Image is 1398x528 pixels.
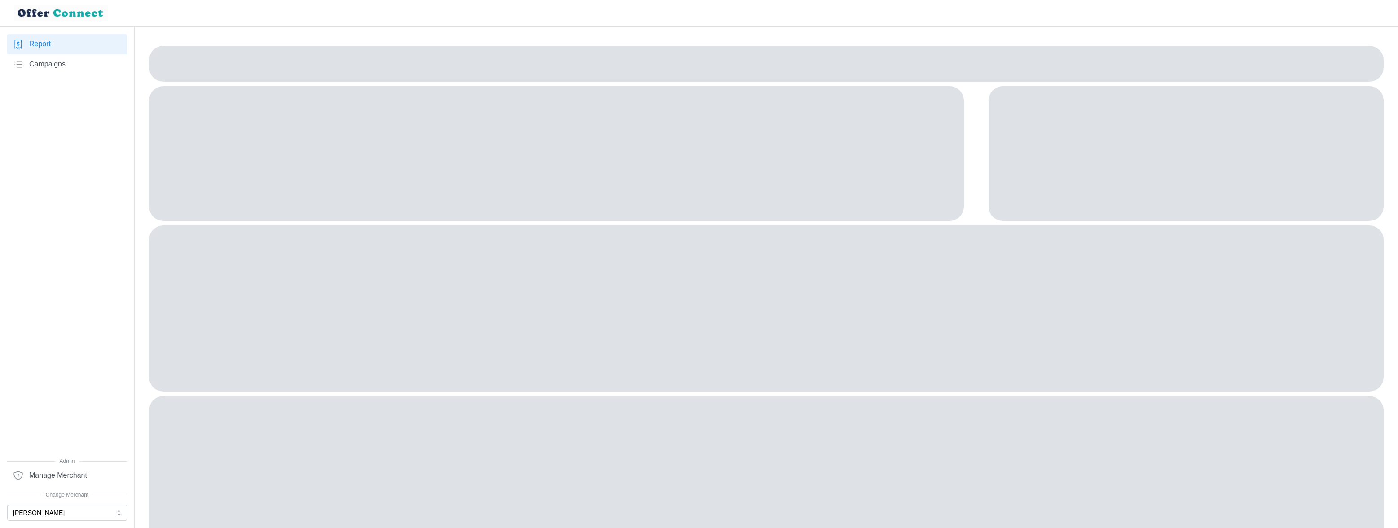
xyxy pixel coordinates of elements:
span: Change Merchant [7,491,127,499]
a: Report [7,34,127,54]
img: loyalBe Logo [14,5,108,21]
a: Manage Merchant [7,465,127,485]
span: Manage Merchant [29,470,87,481]
button: [PERSON_NAME] [7,505,127,521]
span: Admin [7,457,127,466]
span: Report [29,39,51,50]
a: Campaigns [7,54,127,75]
span: Campaigns [29,59,66,70]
